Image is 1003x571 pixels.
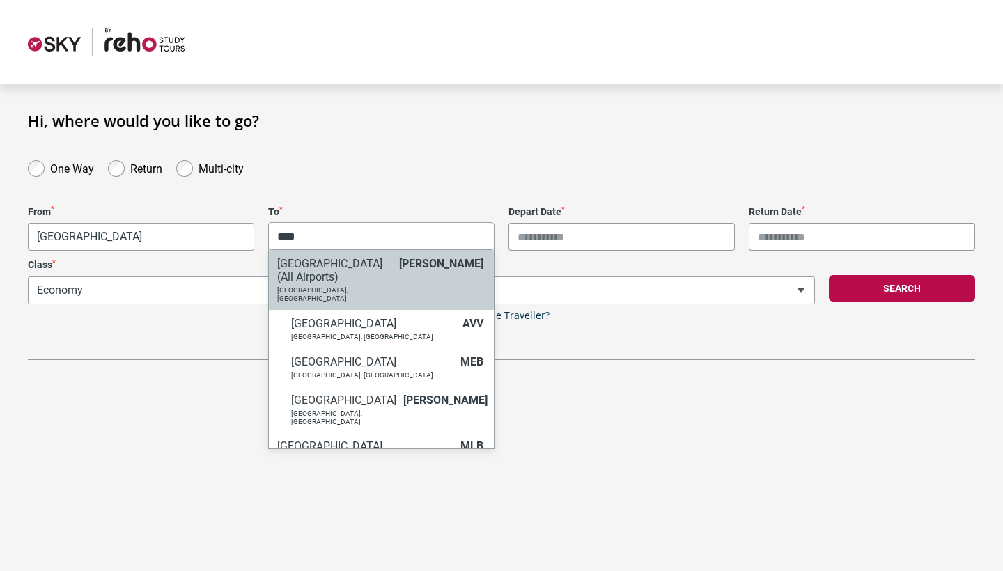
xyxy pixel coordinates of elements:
label: Multi-city [199,159,244,175]
span: Vancouver, Canada [28,223,254,251]
span: Vancouver, Canada [29,224,254,250]
input: Search [269,222,494,250]
label: Return Date [749,206,975,218]
button: Search [829,275,975,302]
p: [GEOGRAPHIC_DATA], [GEOGRAPHIC_DATA] [291,409,396,426]
label: From [28,206,254,218]
label: Travellers [428,259,815,271]
h6: [GEOGRAPHIC_DATA] [291,317,456,330]
label: Depart Date [508,206,735,218]
label: To [268,206,495,218]
h6: [GEOGRAPHIC_DATA] [291,393,396,407]
h6: [GEOGRAPHIC_DATA] [291,355,453,368]
span: [PERSON_NAME] [403,393,488,407]
label: Return [130,159,162,175]
span: 1 Adult [428,276,815,304]
span: MLB [460,439,483,453]
p: [GEOGRAPHIC_DATA], [GEOGRAPHIC_DATA] [291,333,456,341]
span: Economy [28,276,414,304]
span: MEB [460,355,483,368]
p: [GEOGRAPHIC_DATA], [GEOGRAPHIC_DATA] [291,371,453,380]
span: AVV [462,317,483,330]
label: One Way [50,159,94,175]
span: City or Airport [268,223,495,251]
label: Class [28,259,414,271]
span: Economy [29,277,414,304]
p: [GEOGRAPHIC_DATA], [GEOGRAPHIC_DATA] [277,286,392,303]
span: 1 Adult [429,277,814,304]
h6: [GEOGRAPHIC_DATA] [277,439,453,453]
h6: [GEOGRAPHIC_DATA] (All Airports) [277,257,392,283]
h1: Hi, where would you like to go? [28,111,975,130]
span: [PERSON_NAME] [399,257,483,270]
